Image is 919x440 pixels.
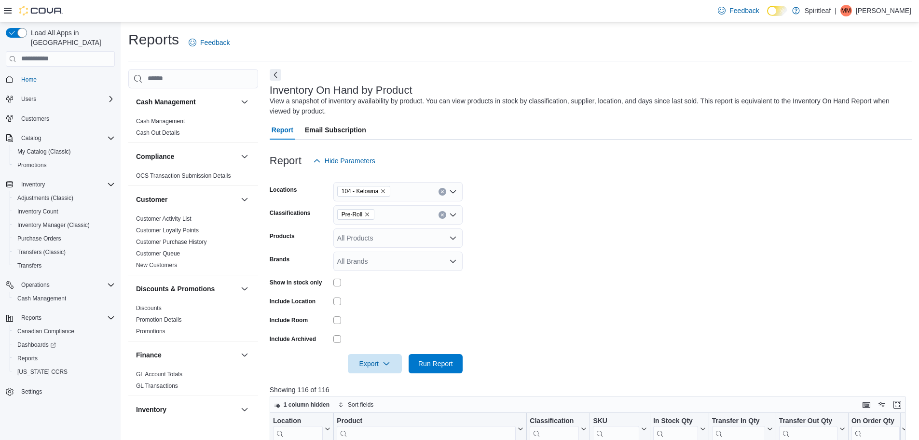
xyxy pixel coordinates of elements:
span: New Customers [136,261,177,269]
button: Purchase Orders [10,232,119,245]
div: Classification [530,416,579,426]
button: Reports [17,312,45,324]
span: Pre-Roll [342,210,362,219]
label: Include Location [270,298,315,305]
span: Transfers [17,262,41,270]
button: Transfers (Classic) [10,245,119,259]
button: Customer [136,195,237,204]
a: Customer Queue [136,250,180,257]
a: Discounts [136,305,162,312]
span: Inventory [21,181,45,188]
span: Settings [21,388,42,396]
span: Customer Loyalty Points [136,227,199,234]
button: Export [348,354,402,373]
div: Customer [128,213,258,275]
button: Clear input [439,211,446,219]
h1: Reports [128,30,179,49]
label: Classifications [270,209,311,217]
div: Transfer In Qty [712,416,765,426]
a: Cash Management [14,293,70,304]
button: Open list of options [449,211,457,219]
span: Reports [14,353,115,364]
span: Transfers (Classic) [14,246,115,258]
a: GL Transactions [136,383,178,389]
button: Keyboard shortcuts [861,399,872,411]
span: Cash Management [136,117,185,125]
button: Home [2,72,119,86]
span: Load All Apps in [GEOGRAPHIC_DATA] [27,28,115,47]
div: On Order Qty [851,416,900,426]
button: Catalog [2,131,119,145]
span: Transfers (Classic) [17,248,66,256]
span: Promotions [136,327,165,335]
span: Run Report [418,359,453,369]
span: Feedback [729,6,759,15]
span: Dashboards [14,339,115,351]
a: Dashboards [10,338,119,352]
a: My Catalog (Classic) [14,146,75,157]
span: Catalog [17,132,115,144]
span: Email Subscription [305,120,366,140]
span: Inventory Manager (Classic) [14,219,115,231]
p: Showing 116 of 116 [270,385,912,395]
button: Open list of options [449,188,457,196]
span: MM [841,5,851,16]
span: Transfers [14,260,115,271]
div: Finance [128,369,258,396]
label: Products [270,232,295,240]
span: Dashboards [17,341,56,349]
button: Sort fields [334,399,377,411]
h3: Inventory [136,405,166,414]
button: Cash Management [136,97,237,107]
button: Enter fullscreen [892,399,903,411]
div: Discounts & Promotions [128,302,258,341]
span: Report [272,120,293,140]
label: Include Room [270,316,308,324]
button: Inventory [136,405,237,414]
div: SKU [593,416,639,426]
a: Cash Out Details [136,129,180,136]
p: | [835,5,837,16]
span: Cash Out Details [136,129,180,137]
span: Operations [21,281,50,289]
button: Inventory Manager (Classic) [10,218,119,232]
button: Inventory Count [10,205,119,218]
span: Purchase Orders [17,235,61,242]
h3: Cash Management [136,97,196,107]
a: Customer Activity List [136,215,192,222]
button: Adjustments (Classic) [10,191,119,205]
nav: Complex example [6,69,115,424]
button: Reports [2,311,119,325]
h3: Discounts & Promotions [136,284,215,294]
span: Customer Activity List [136,215,192,223]
a: New Customers [136,262,177,269]
button: Operations [2,278,119,292]
a: Feedback [714,1,763,20]
span: Promotions [17,161,47,169]
button: Promotions [10,158,119,172]
a: Cash Management [136,118,185,125]
a: [US_STATE] CCRS [14,366,71,378]
span: Hide Parameters [325,156,375,166]
a: Home [17,74,41,85]
a: Inventory Count [14,206,62,217]
label: Brands [270,255,289,263]
span: Reports [17,312,115,324]
label: Include Archived [270,335,316,343]
div: Cash Management [128,115,258,142]
h3: Customer [136,195,167,204]
span: Operations [17,279,115,291]
button: Clear input [439,188,446,196]
a: Promotion Details [136,316,182,323]
button: Finance [239,349,250,361]
span: Cash Management [14,293,115,304]
button: Transfers [10,259,119,272]
button: Finance [136,350,237,360]
span: Reports [21,314,41,322]
button: Customer [239,194,250,205]
div: Location [273,416,323,426]
span: Users [21,95,36,103]
span: Adjustments (Classic) [17,194,73,202]
h3: Finance [136,350,162,360]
